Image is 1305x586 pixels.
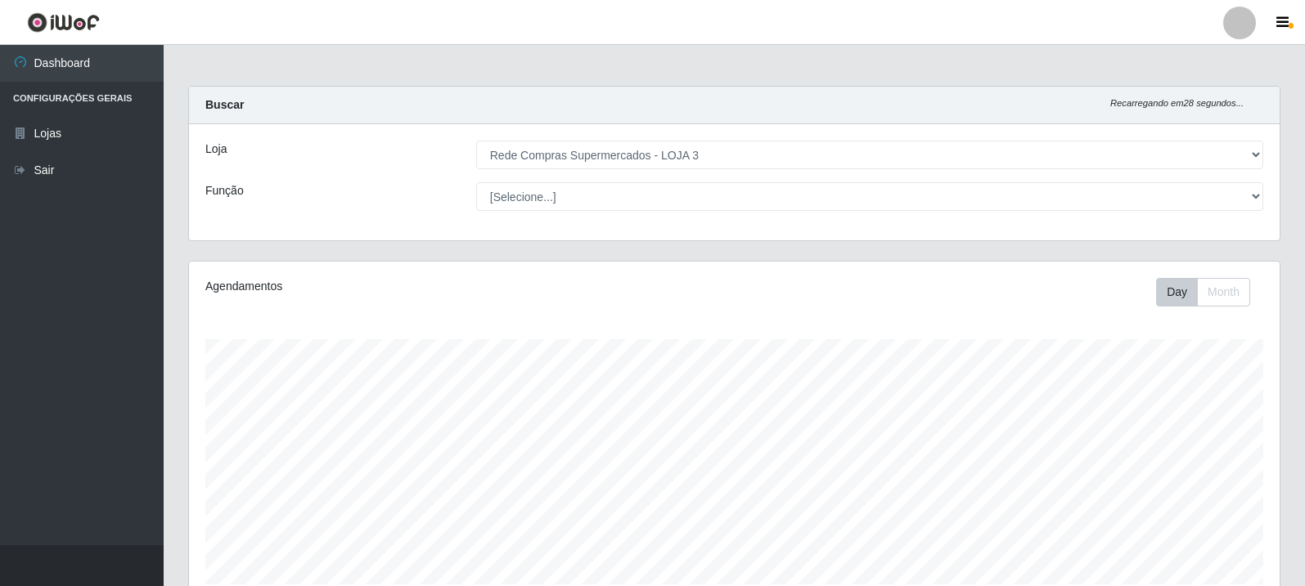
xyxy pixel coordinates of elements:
[1156,278,1250,306] div: First group
[1156,278,1263,306] div: Toolbar with button groups
[205,278,632,295] div: Agendamentos
[205,182,244,199] label: Função
[205,141,227,158] label: Loja
[205,98,244,111] strong: Buscar
[1156,278,1198,306] button: Day
[27,12,100,33] img: CoreUI Logo
[1197,278,1250,306] button: Month
[1110,98,1244,108] i: Recarregando em 28 segundos...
